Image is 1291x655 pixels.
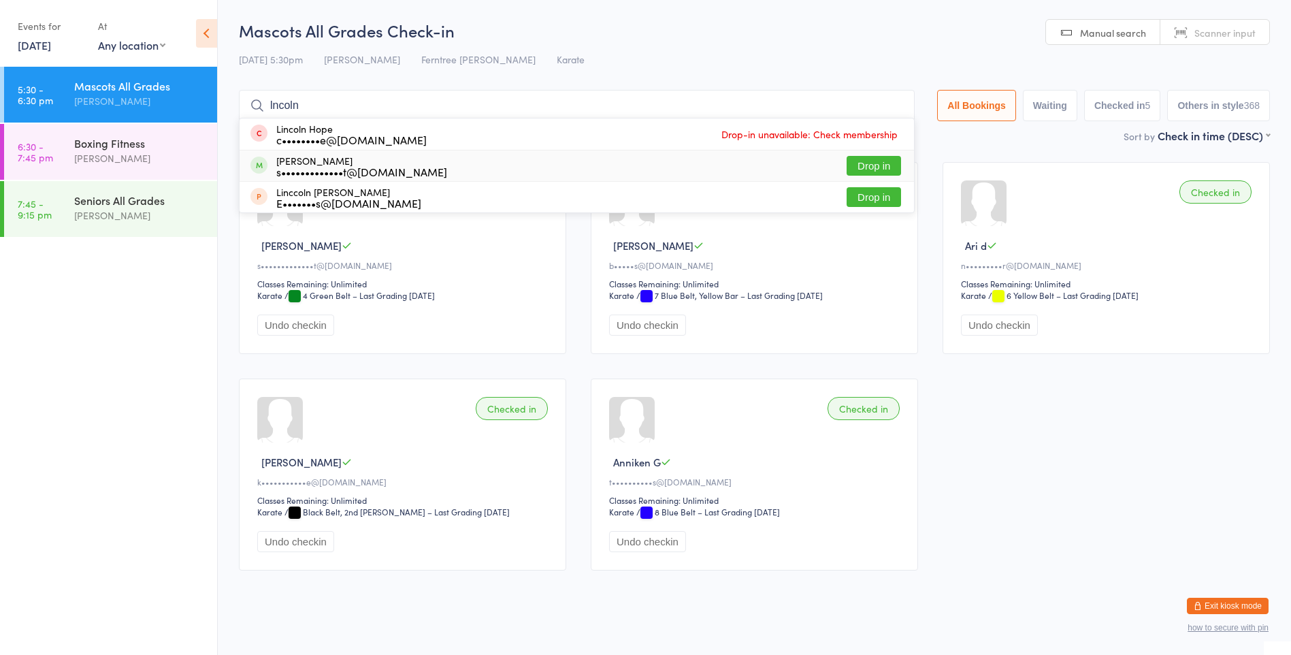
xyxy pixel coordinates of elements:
div: Karate [609,289,634,301]
div: [PERSON_NAME] [74,93,206,109]
div: At [98,15,165,37]
a: 7:45 -9:15 pmSeniors All Grades[PERSON_NAME] [4,181,217,237]
div: Mascots All Grades [74,78,206,93]
span: / 6 Yellow Belt – Last Grading [DATE] [988,289,1139,301]
div: Boxing Fitness [74,135,206,150]
span: Drop-in unavailable: Check membership [718,124,901,144]
div: Linccoln [PERSON_NAME] [276,187,421,208]
div: s•••••••••••••t@[DOMAIN_NAME] [276,166,447,177]
input: Search [239,90,915,121]
div: [PERSON_NAME] [74,150,206,166]
span: Scanner input [1194,26,1256,39]
span: / 7 Blue Belt, Yellow Bar – Last Grading [DATE] [636,289,823,301]
div: Classes Remaining: Unlimited [609,494,904,506]
h2: Mascots All Grades Check-in [239,19,1270,42]
div: Seniors All Grades [74,193,206,208]
span: / Black Belt, 2nd [PERSON_NAME] – Last Grading [DATE] [284,506,510,517]
span: [PERSON_NAME] [261,238,342,253]
span: Ferntree [PERSON_NAME] [421,52,536,66]
time: 5:30 - 6:30 pm [18,84,53,106]
button: Drop in [847,156,901,176]
div: Karate [609,506,634,517]
button: Waiting [1023,90,1077,121]
div: [PERSON_NAME] [74,208,206,223]
div: Karate [961,289,986,301]
div: Karate [257,506,282,517]
div: Classes Remaining: Unlimited [257,494,552,506]
div: k•••••••••••e@[DOMAIN_NAME] [257,476,552,488]
button: Others in style368 [1167,90,1270,121]
div: Karate [257,289,282,301]
div: s•••••••••••••t@[DOMAIN_NAME] [257,259,552,271]
div: c••••••••e@[DOMAIN_NAME] [276,134,427,145]
span: / 4 Green Belt – Last Grading [DATE] [284,289,435,301]
div: 5 [1145,100,1151,111]
div: Checked in [828,397,900,420]
span: Manual search [1080,26,1146,39]
span: [PERSON_NAME] [324,52,400,66]
div: Classes Remaining: Unlimited [609,278,904,289]
a: [DATE] [18,37,51,52]
div: Checked in [1179,180,1252,204]
span: [PERSON_NAME] [613,238,693,253]
a: 5:30 -6:30 pmMascots All Grades[PERSON_NAME] [4,67,217,123]
div: Lincoln Hope [276,123,427,145]
div: Check in time (DESC) [1158,128,1270,143]
div: E•••••••s@[DOMAIN_NAME] [276,197,421,208]
button: All Bookings [937,90,1016,121]
button: Undo checkin [609,531,686,552]
button: Undo checkin [257,315,334,336]
span: / 8 Blue Belt – Last Grading [DATE] [636,506,780,517]
button: Checked in5 [1084,90,1161,121]
a: 6:30 -7:45 pmBoxing Fitness[PERSON_NAME] [4,124,217,180]
span: [PERSON_NAME] [261,455,342,469]
label: Sort by [1124,129,1155,143]
div: b•••••s@[DOMAIN_NAME] [609,259,904,271]
div: t••••••••••s@[DOMAIN_NAME] [609,476,904,488]
button: Undo checkin [257,531,334,552]
button: Exit kiosk mode [1187,598,1269,614]
div: Classes Remaining: Unlimited [961,278,1256,289]
div: Any location [98,37,165,52]
button: how to secure with pin [1188,623,1269,633]
div: Classes Remaining: Unlimited [257,278,552,289]
span: Anniken G [613,455,661,469]
time: 7:45 - 9:15 pm [18,198,52,220]
span: Ari d [965,238,987,253]
div: n•••••••••r@[DOMAIN_NAME] [961,259,1256,271]
div: [PERSON_NAME] [276,155,447,177]
span: Karate [557,52,585,66]
button: Undo checkin [961,315,1038,336]
button: Undo checkin [609,315,686,336]
div: Events for [18,15,84,37]
button: Drop in [847,187,901,207]
div: Checked in [476,397,548,420]
time: 6:30 - 7:45 pm [18,141,53,163]
span: [DATE] 5:30pm [239,52,303,66]
div: 368 [1244,100,1260,111]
